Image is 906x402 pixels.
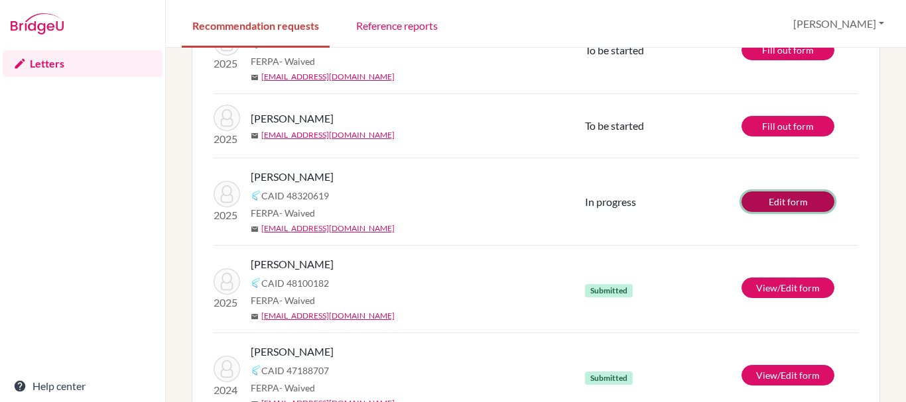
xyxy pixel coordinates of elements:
[261,223,395,234] a: [EMAIL_ADDRESS][DOMAIN_NAME]
[742,191,834,212] a: Edit form
[251,344,334,360] span: [PERSON_NAME]
[11,13,64,34] img: Bridge-U
[214,268,240,295] img: Khadka, Bibek
[251,256,334,272] span: [PERSON_NAME]
[214,181,240,207] img: Pokhrel, Siddhant
[261,310,395,322] a: [EMAIL_ADDRESS][DOMAIN_NAME]
[742,40,834,60] a: Fill out form
[3,50,162,77] a: Letters
[261,129,395,141] a: [EMAIL_ADDRESS][DOMAIN_NAME]
[251,74,259,81] span: mail
[279,56,315,67] span: - Waived
[251,111,334,126] span: [PERSON_NAME]
[251,54,315,68] span: FERPA
[585,119,644,132] span: To be started
[182,2,330,48] a: Recommendation requests
[742,277,834,298] a: View/Edit form
[585,195,636,208] span: In progress
[214,131,240,147] p: 2025
[214,382,240,398] p: 2024
[279,295,315,306] span: - Waived
[251,365,261,376] img: Common App logo
[585,372,633,385] span: Submitted
[346,2,448,48] a: Reference reports
[787,11,890,36] button: [PERSON_NAME]
[3,373,162,399] a: Help center
[251,381,315,395] span: FERPA
[251,293,315,307] span: FERPA
[251,277,261,288] img: Common App logo
[742,365,834,385] a: View/Edit form
[279,382,315,393] span: - Waived
[585,284,633,297] span: Submitted
[214,207,240,223] p: 2025
[261,276,329,290] span: CAID 48100182
[214,56,240,72] p: 2025
[251,225,259,233] span: mail
[214,356,240,382] img: Bastola, Eric
[214,295,240,311] p: 2025
[251,206,315,220] span: FERPA
[742,116,834,136] a: Fill out form
[261,71,395,83] a: [EMAIL_ADDRESS][DOMAIN_NAME]
[261,364,329,377] span: CAID 47188707
[251,190,261,201] img: Common App logo
[251,313,259,321] span: mail
[279,207,315,219] span: - Waived
[261,189,329,203] span: CAID 48320619
[214,105,240,131] img: Sharma, Anmol
[251,132,259,140] span: mail
[251,169,334,185] span: [PERSON_NAME]
[585,44,644,56] span: To be started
